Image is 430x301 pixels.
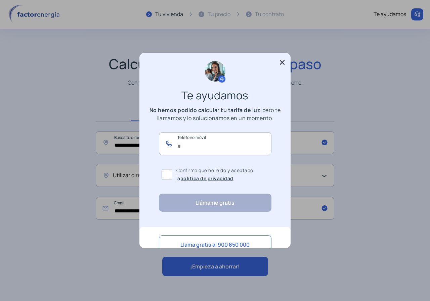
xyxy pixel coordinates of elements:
[149,106,262,114] b: No hemos podido calcular tu tarifa de luz,
[155,91,275,99] h3: Te ayudamos
[148,106,282,122] p: pero te llamamos y lo solucionamos en un momento.
[180,175,233,182] a: política de privacidad
[176,166,269,183] span: Confirmo que he leído y aceptado la
[159,235,271,254] button: Llama gratis al 900 850 000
